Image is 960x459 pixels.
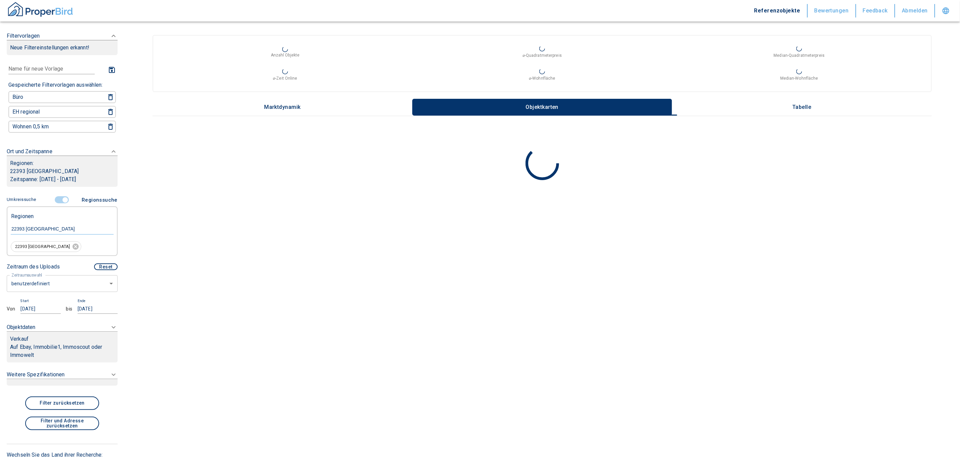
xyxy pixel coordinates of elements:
p: ⌀-Quadratmeterpreis [523,52,562,58]
p: Regionen : [10,159,114,167]
img: ProperBird Logo and Home Button [7,1,74,18]
input: Region eingeben [11,226,114,232]
p: Zeitspanne: [DATE] - [DATE] [10,175,114,183]
p: Objektkarten [526,104,559,110]
div: FiltervorlagenNeue Filtereinstellungen erkannt! [7,25,118,62]
p: Objektdaten [7,323,36,331]
button: Filter und Adresse zurücksetzen [25,417,99,430]
p: Weitere Spezifikationen [7,371,65,379]
div: wrapped label tabs example [153,99,932,116]
div: FiltervorlagenNeue Filtereinstellungen erkannt! [7,194,118,314]
div: FiltervorlagenNeue Filtereinstellungen erkannt! [7,62,118,135]
button: ProperBird Logo and Home Button [7,1,74,20]
input: dd.mm.yyyy [78,304,118,314]
div: Weitere Spezifikationen [7,367,118,390]
p: Wechseln Sie das Land ihrer Recherche: [7,451,118,459]
p: Anzahl Objekte [271,52,300,58]
p: Median-Wohnfläche [780,75,818,81]
div: bis [66,305,72,312]
div: 22393 [GEOGRAPHIC_DATA] [11,241,81,252]
p: Regionen [11,210,34,219]
p: Tabelle [785,104,819,110]
p: Verkauf [10,335,29,343]
p: Ort und Zeitspanne [7,148,52,156]
p: Neue Filtereinstellungen erkannt! [10,44,114,52]
p: Filtervorlagen [7,32,40,40]
button: Abmelden [895,4,935,17]
button: Bewertungen [808,4,856,17]
div: Von [7,305,15,312]
button: Wohnen 0,5 km [10,122,97,131]
div: benutzerdefiniert [7,275,118,292]
button: Büro [10,92,97,102]
button: Regionssuche [79,194,118,206]
p: Ende [78,298,86,303]
p: EH regional [12,109,40,115]
input: dd.mm.yyyy [20,304,60,314]
button: EH regional [10,107,97,117]
p: ⌀-Zeit Online [273,75,297,81]
button: Filter zurücksetzen [25,397,99,410]
button: Referenzobjekte [748,4,808,17]
p: Median-Quadratmeterpreis [774,52,825,58]
div: ObjektdatenVerkaufAuf Ebay, Immobilie1, Immoscout oder Immowelt [7,319,118,367]
p: Gespeicherte Filtervorlagen auswählen: [8,81,103,89]
p: Zeitraum des Uploads [7,263,60,271]
p: Marktdynamik [264,104,301,110]
p: Büro [12,94,24,100]
button: Umkreissuche [7,194,39,206]
p: 22393 [GEOGRAPHIC_DATA] [10,167,114,175]
div: Ort und ZeitspanneRegionen:22393 [GEOGRAPHIC_DATA]Zeitspanne: [DATE] - [DATE] [7,141,118,194]
p: Auf Ebay, Immobilie1, Immoscout oder Immowelt [10,343,114,359]
p: Start [20,298,29,303]
button: Feedback [856,4,895,17]
p: ⌀-Wohnfläche [529,75,555,81]
span: 22393 [GEOGRAPHIC_DATA] [11,244,74,250]
button: Reset [94,263,118,270]
p: Wohnen 0,5 km [12,124,49,129]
